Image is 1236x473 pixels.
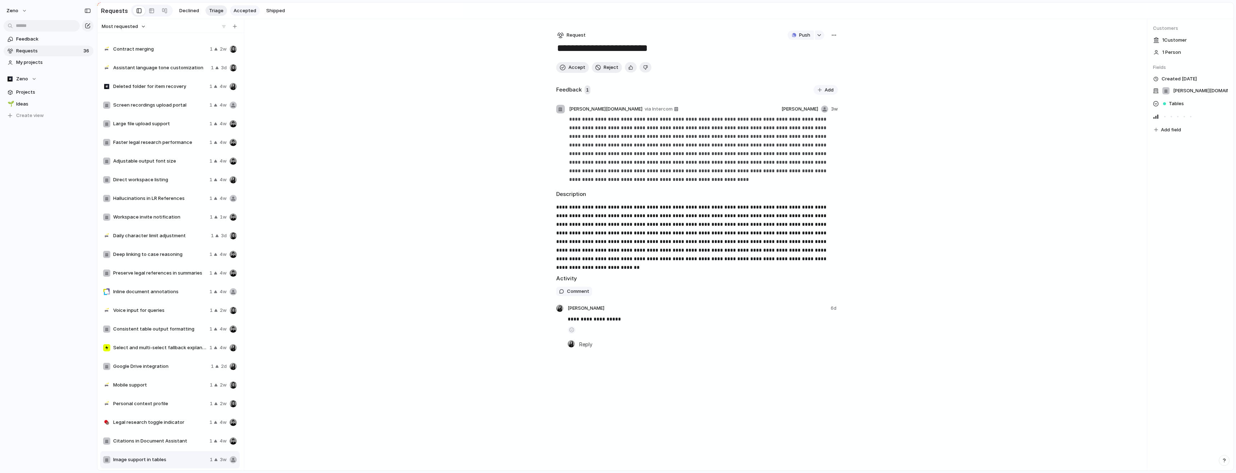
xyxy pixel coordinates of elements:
span: Consistent table output formatting [113,326,207,333]
span: Push [799,32,810,39]
span: Deep linking to case reasoning [113,251,207,258]
span: 1 [210,381,213,389]
span: via Intercom [645,106,673,113]
span: 4w [220,195,227,202]
span: Reply [579,340,592,348]
button: Push [788,31,814,40]
span: 1 [210,400,213,407]
span: [PERSON_NAME][DOMAIN_NAME] [569,106,642,113]
span: 1 [209,83,212,90]
span: Accept [568,64,585,71]
span: Assistant language tone customization [113,64,208,71]
button: Zeno [4,74,93,84]
span: Ideas [16,100,91,108]
span: 4w [220,120,227,127]
span: 1 Person [1162,49,1181,56]
span: 1 [210,214,213,221]
span: Direct workspace listing [113,176,207,183]
span: Inline document annotations [113,288,207,295]
span: 2w [220,381,227,389]
span: Preserve legal references in summaries [113,270,207,277]
span: 1 [209,270,212,277]
h2: Activity [556,275,577,283]
span: Most requested [102,23,138,30]
span: 4w [220,437,227,445]
button: Request [556,31,587,40]
span: 1 [209,176,212,183]
a: 🌱Ideas [4,99,93,109]
span: 1 [209,326,212,333]
span: Reject [604,64,618,71]
button: Triage [206,5,227,16]
span: 6d [831,305,838,313]
a: Feedback [4,34,93,45]
span: 1 [209,139,212,146]
span: Add [825,86,834,94]
span: 4w [220,288,227,295]
button: Create view [4,110,93,121]
span: 36 [83,47,91,55]
span: Contract merging [113,46,207,53]
span: Personal context profile [113,400,207,407]
span: 3d [221,232,227,239]
button: Reject [592,62,622,73]
span: 4w [220,251,227,258]
span: 1 [209,437,212,445]
span: 1 [211,64,214,71]
span: Accepted [234,7,256,14]
span: Shipped [266,7,285,14]
span: Create view [16,112,44,119]
span: Triage [209,7,223,14]
span: Large file upload support [113,120,207,127]
span: Deleted folder for item recovery [113,83,207,90]
span: Select and multi-select fallback explanation [113,344,207,351]
button: Accepted [230,5,260,16]
span: 4w [220,270,227,277]
a: My projects [4,57,93,68]
span: 4w [220,102,227,109]
span: Adjustable output font size [113,158,207,165]
a: Requests36 [4,46,93,56]
span: 4w [220,176,227,183]
h2: Description [556,190,838,198]
span: 2w [220,400,227,407]
span: 1 [211,363,214,370]
span: Daily character limit adjustment [113,232,208,239]
span: Projects [16,89,91,96]
span: Faster legal research performance [113,139,207,146]
span: Image support in tables [113,456,207,463]
span: 4w [220,344,227,351]
span: 1 [209,102,212,109]
button: Comment [556,287,592,296]
span: 2d [221,363,227,370]
span: [PERSON_NAME] [568,305,604,312]
span: Hallucinations in LR References [113,195,207,202]
h2: Feedback [556,86,582,94]
span: Google Drive integration [113,363,208,370]
span: 4w [220,83,227,90]
span: Screen recordings upload portal [113,102,207,109]
span: 1 [210,307,213,314]
span: Feedback [16,36,91,43]
span: Voice input for queries [113,307,207,314]
span: 2w [220,307,227,314]
span: 1 Customer [1162,37,1187,44]
button: Accept [556,62,589,73]
button: Add [813,85,838,95]
button: Zeno [3,5,31,17]
span: 3w [831,106,838,113]
button: Add field [1153,125,1182,135]
span: 1 [209,158,212,165]
div: 🌱 [8,100,13,108]
span: 4w [220,326,227,333]
span: 4w [220,139,227,146]
span: 2w [220,46,227,53]
span: Add field [1161,126,1181,134]
span: 1 [209,419,212,426]
button: Shipped [263,5,289,16]
span: 4w [220,158,227,165]
span: Customers [1153,25,1228,32]
span: 1 [210,46,213,53]
span: Tables [1169,100,1184,107]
